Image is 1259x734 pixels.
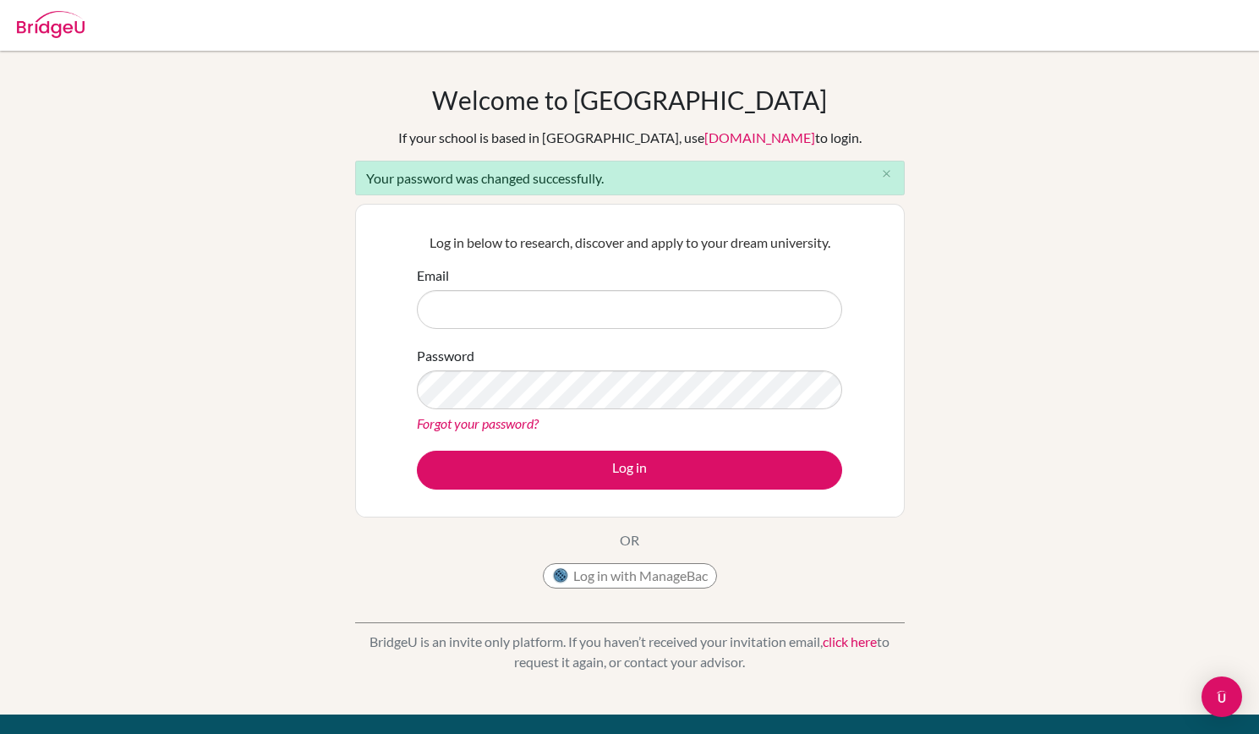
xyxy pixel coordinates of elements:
a: Forgot your password? [417,415,539,431]
p: Log in below to research, discover and apply to your dream university. [417,233,842,253]
a: click here [823,633,877,649]
label: Password [417,346,474,366]
p: OR [620,530,639,550]
button: Close [870,162,904,187]
img: Bridge-U [17,11,85,38]
h1: Welcome to [GEOGRAPHIC_DATA] [432,85,827,115]
p: BridgeU is an invite only platform. If you haven’t received your invitation email, to request it ... [355,632,905,672]
i: close [880,167,893,180]
div: If your school is based in [GEOGRAPHIC_DATA], use to login. [398,128,862,148]
label: Email [417,266,449,286]
div: Open Intercom Messenger [1202,676,1242,717]
a: [DOMAIN_NAME] [704,129,815,145]
button: Log in [417,451,842,490]
button: Log in with ManageBac [543,563,717,589]
div: Your password was changed successfully. [355,161,905,195]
